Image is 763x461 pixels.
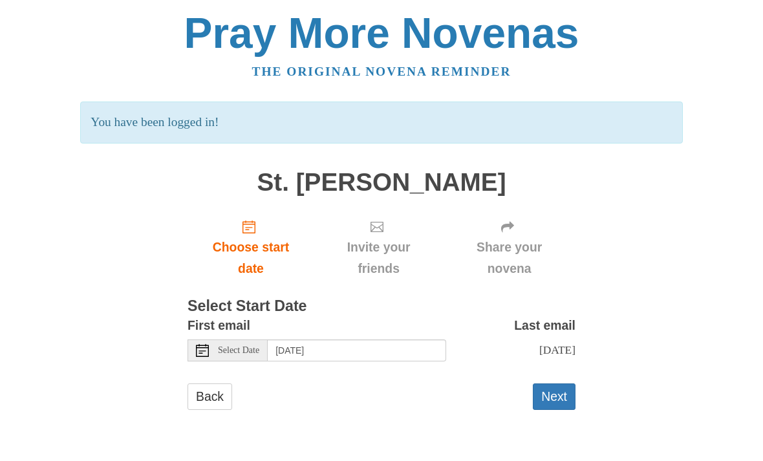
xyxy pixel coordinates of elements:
div: Click "Next" to confirm your start date first. [314,209,443,286]
h3: Select Start Date [188,298,575,315]
label: First email [188,315,250,336]
p: You have been logged in! [80,102,682,144]
a: The original novena reminder [252,65,511,78]
div: Click "Next" to confirm your start date first. [443,209,575,286]
label: Last email [514,315,575,336]
a: Pray More Novenas [184,9,579,57]
span: Choose start date [200,237,301,279]
span: Share your novena [456,237,563,279]
button: Next [533,383,575,410]
h1: St. [PERSON_NAME] [188,169,575,197]
span: Invite your friends [327,237,430,279]
span: [DATE] [539,343,575,356]
a: Choose start date [188,209,314,286]
a: Back [188,383,232,410]
span: Select Date [218,346,259,355]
